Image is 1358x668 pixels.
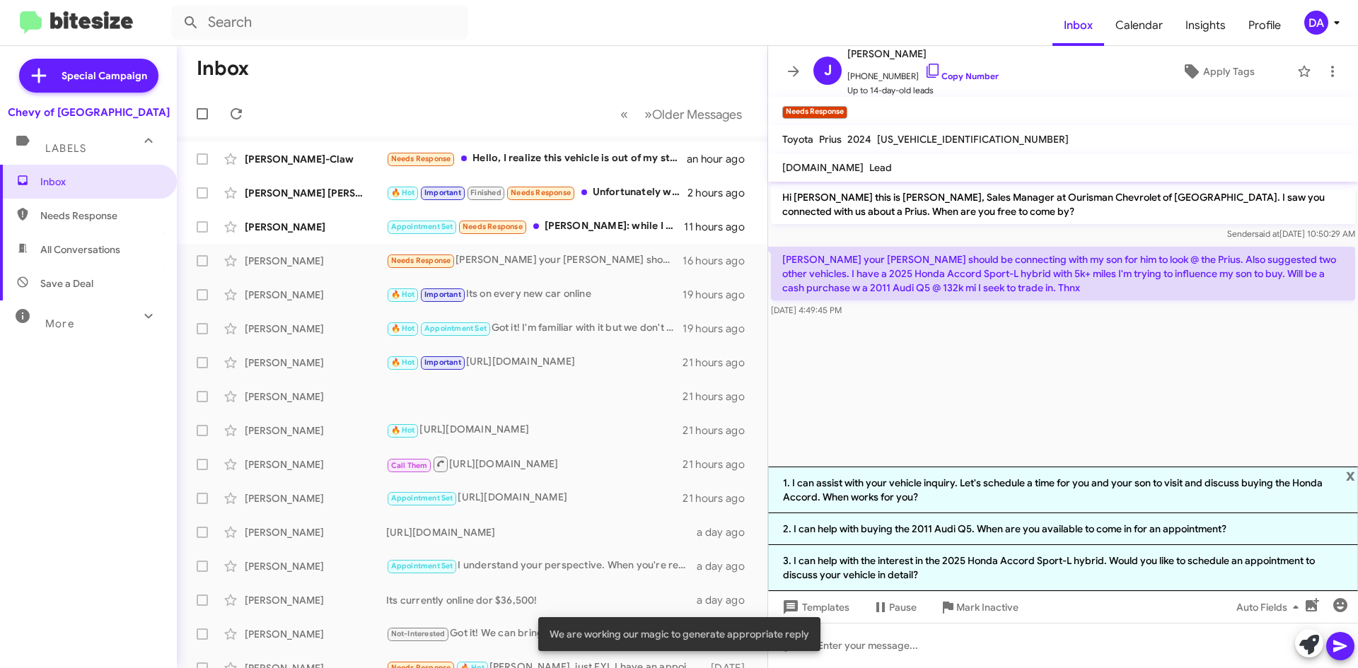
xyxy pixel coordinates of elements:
[245,186,386,200] div: [PERSON_NAME] [PERSON_NAME]
[511,188,571,197] span: Needs Response
[847,62,999,83] span: [PHONE_NUMBER]
[45,317,74,330] span: More
[245,457,386,471] div: [PERSON_NAME]
[771,184,1355,224] p: Hi [PERSON_NAME] this is [PERSON_NAME], Sales Manager at Ourisman Chevrolet of [GEOGRAPHIC_DATA]....
[782,133,813,146] span: Toyota
[245,525,386,539] div: [PERSON_NAME]
[652,107,742,122] span: Older Messages
[245,356,386,370] div: [PERSON_NAME]
[924,71,999,81] a: Copy Number
[8,105,170,119] div: Chevy of [GEOGRAPHIC_DATA]
[391,188,415,197] span: 🔥 Hot
[824,59,832,82] span: J
[684,220,756,234] div: 11 hours ago
[391,493,453,503] span: Appointment Set
[644,105,652,123] span: »
[768,545,1358,591] li: 3. I can help with the interest in the 2025 Honda Accord Sport-L hybrid. Would you like to schedu...
[683,356,756,370] div: 21 hours ago
[1174,5,1237,46] span: Insights
[1145,59,1290,84] button: Apply Tags
[1227,228,1355,239] span: Sender [DATE] 10:50:29 AM
[245,220,386,234] div: [PERSON_NAME]
[19,59,158,93] a: Special Campaign
[1052,5,1104,46] a: Inbox
[245,423,386,438] div: [PERSON_NAME]
[386,354,683,370] div: [URL][DOMAIN_NAME]
[1304,11,1328,35] div: DA
[779,594,849,620] span: Templates
[782,106,847,119] small: Needs Response
[683,254,756,268] div: 16 hours ago
[683,423,756,438] div: 21 hours ago
[869,161,892,174] span: Lead
[1255,228,1279,239] span: said at
[687,186,756,200] div: 2 hours ago
[782,161,864,174] span: [DOMAIN_NAME]
[463,222,523,231] span: Needs Response
[245,491,386,505] div: [PERSON_NAME]
[386,320,683,336] div: Got it! I'm familiar with it but we don't have any in stock with that package right now
[386,490,683,506] div: [URL][DOMAIN_NAME]
[391,222,453,231] span: Appointment Set
[889,594,917,620] span: Pause
[683,322,756,336] div: 19 hours ago
[683,288,756,302] div: 19 hours ago
[40,209,161,223] span: Needs Response
[1104,5,1174,46] a: Calendar
[683,457,756,471] div: 21 hours ago
[847,45,999,62] span: [PERSON_NAME]
[245,254,386,268] div: [PERSON_NAME]
[386,626,697,642] div: Got it! We can bring it here if that works for her!
[424,290,461,299] span: Important
[771,247,1355,300] p: [PERSON_NAME] your [PERSON_NAME] should be connecting with my son for him to look @ the Prius. Al...
[768,513,1358,545] li: 2. I can help with buying the 2011 Audi Q5. When are you available to come in for an appointment?
[697,559,756,573] div: a day ago
[386,525,697,539] div: [URL][DOMAIN_NAME]
[424,324,487,333] span: Appointment Set
[40,242,120,257] span: All Conversations
[470,188,501,197] span: Finished
[245,152,386,166] div: [PERSON_NAME]-Claw
[391,561,453,570] span: Appointment Set
[391,426,415,435] span: 🔥 Hot
[386,593,697,607] div: Its currently online dor $36,500!
[612,100,637,129] button: Previous
[245,322,386,336] div: [PERSON_NAME]
[62,69,147,83] span: Special Campaign
[620,105,628,123] span: «
[928,594,1030,620] button: Mark Inactive
[1237,5,1292,46] a: Profile
[1225,594,1316,620] button: Auto Fields
[683,389,756,404] div: 21 hours ago
[391,154,451,163] span: Needs Response
[424,188,461,197] span: Important
[40,276,93,291] span: Save a Deal
[386,218,684,235] div: [PERSON_NAME]: while I am still very interest in the vehicle, I don't have much flexibility durin...
[391,290,415,299] span: 🔥 Hot
[386,558,697,574] div: I understand your perspective. When you're ready to explore new options, let me know. We can disc...
[956,594,1018,620] span: Mark Inactive
[768,594,861,620] button: Templates
[636,100,750,129] button: Next
[391,324,415,333] span: 🔥 Hot
[391,256,451,265] span: Needs Response
[386,422,683,438] div: [URL][DOMAIN_NAME]
[386,455,683,473] div: [URL][DOMAIN_NAME]
[1236,594,1304,620] span: Auto Fields
[697,593,756,607] div: a day ago
[386,184,687,201] div: Unfortunately we're not ready to purchase yet so we are going to cancel our appointment for this ...
[45,142,86,155] span: Labels
[847,83,999,98] span: Up to 14-day-old leads
[771,305,842,315] span: [DATE] 4:49:45 PM
[861,594,928,620] button: Pause
[819,133,842,146] span: Prius
[613,100,750,129] nav: Page navigation example
[1203,59,1255,84] span: Apply Tags
[847,133,871,146] span: 2024
[687,152,756,166] div: an hour ago
[245,593,386,607] div: [PERSON_NAME]
[245,627,386,641] div: [PERSON_NAME]
[245,559,386,573] div: [PERSON_NAME]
